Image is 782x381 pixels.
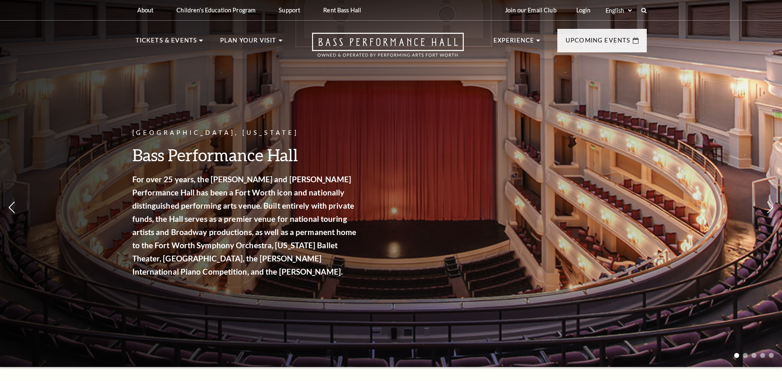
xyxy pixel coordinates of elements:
[220,35,277,50] p: Plan Your Visit
[176,7,256,14] p: Children's Education Program
[132,174,357,276] strong: For over 25 years, the [PERSON_NAME] and [PERSON_NAME] Performance Hall has been a Fort Worth ico...
[137,7,154,14] p: About
[279,7,300,14] p: Support
[323,7,361,14] p: Rent Bass Hall
[604,7,633,14] select: Select:
[136,35,197,50] p: Tickets & Events
[132,128,359,138] p: [GEOGRAPHIC_DATA], [US_STATE]
[132,144,359,165] h3: Bass Performance Hall
[566,35,631,50] p: Upcoming Events
[493,35,535,50] p: Experience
